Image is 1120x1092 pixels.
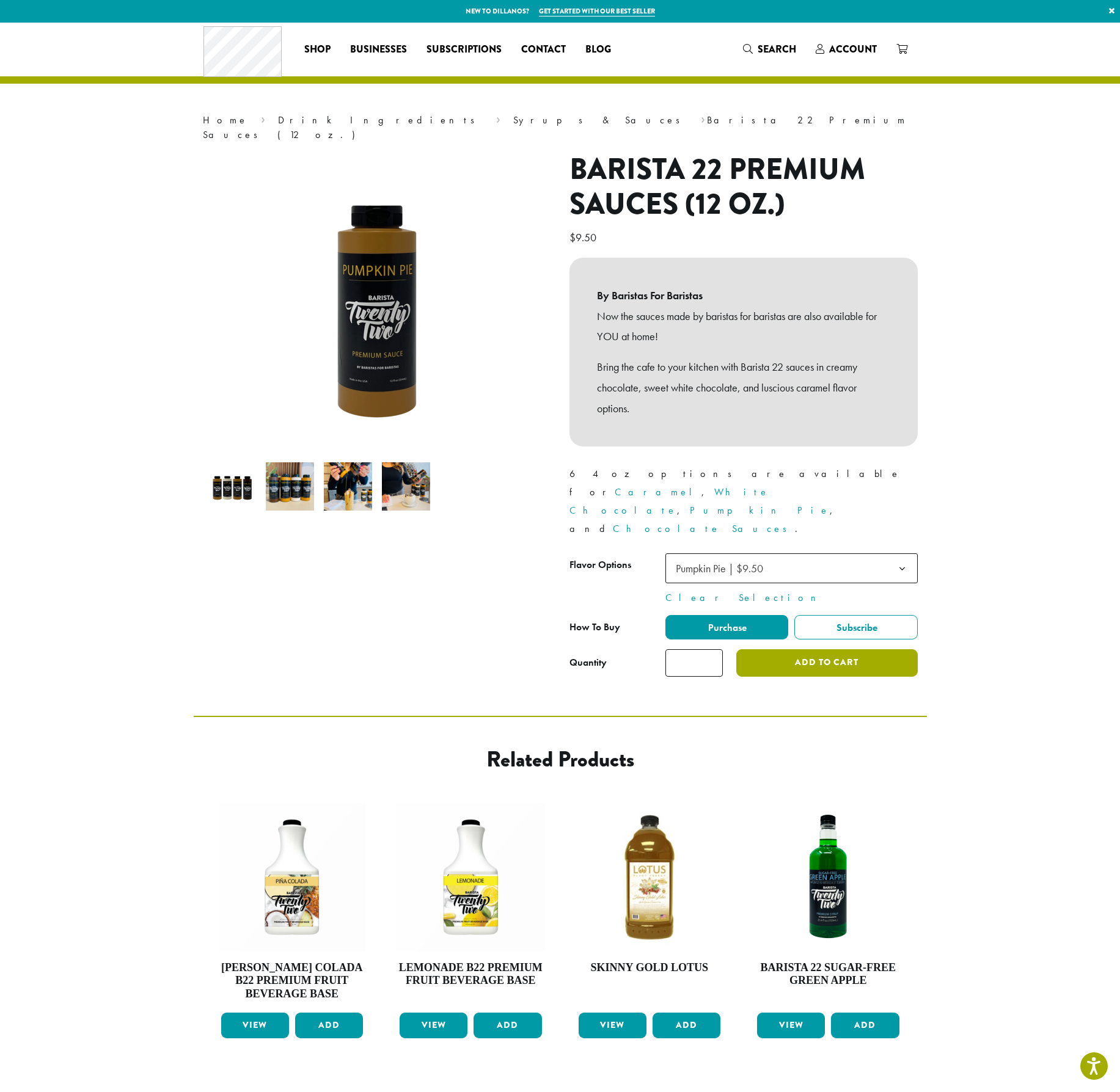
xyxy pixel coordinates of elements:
[261,109,265,128] span: ›
[665,553,918,583] span: Pumpkin Pie | $9.50
[653,1013,720,1038] button: Add
[569,230,576,244] span: $
[576,803,724,952] img: Skinny-Gold-Lotus-300x300.jpg
[706,621,747,634] span: Purchase
[496,109,500,128] span: ›
[754,803,902,952] img: SF-GREEN-APPLE-e1709238144380.png
[690,504,830,517] a: Pumpkin Pie
[513,114,688,126] a: Syrups & Sauces
[736,649,917,677] button: Add to cart
[208,462,256,511] img: Barista 22 12 oz Sauces - All Flavors
[569,486,769,517] a: White Chocolate
[292,746,829,773] h2: Related products
[615,486,701,498] a: Caramel
[576,961,724,975] h4: Skinny Gold Lotus
[266,462,314,511] img: B22 12 oz sauces line up
[221,1013,289,1038] a: View
[324,462,372,511] img: Barista 22 Premium Sauces (12 oz.) - Image 3
[474,1013,541,1038] button: Add
[218,803,367,952] img: Pina-Colada-Stock-e1680894762376.png
[569,152,918,222] h1: Barista 22 Premium Sauces (12 oz.)
[676,561,763,575] span: Pumpkin Pie | $9.50
[576,803,724,1008] a: Skinny Gold Lotus
[569,465,918,538] p: 64 oz options are available for , , , and .
[569,556,665,574] label: Flavor Options
[203,114,248,126] a: Home
[397,803,545,1008] a: Lemonade B22 Premium Fruit Beverage Base
[597,306,890,348] p: Now the sauces made by baristas for baristas are also available for YOU at home!
[569,621,620,633] span: How To Buy
[304,42,331,57] span: Shop
[569,655,607,670] div: Quantity
[758,42,796,56] span: Search
[733,39,806,59] a: Search
[701,109,705,128] span: ›
[671,556,775,580] span: Pumpkin Pie | $9.50
[597,285,890,306] b: By Baristas For Baristas
[397,803,545,952] img: Lemonade-Stock-e1680894368974.png
[521,42,566,57] span: Contact
[754,961,902,988] h4: Barista 22 Sugar-Free Green Apple
[757,1013,825,1038] a: View
[539,6,655,16] a: Get started with our best seller
[295,1013,363,1038] button: Add
[665,591,918,605] a: Clear Selection
[835,621,877,634] span: Subscribe
[829,42,877,56] span: Account
[397,961,545,988] h4: Lemonade B22 Premium Fruit Beverage Base
[203,113,918,142] nav: Breadcrumb
[218,803,367,1008] a: [PERSON_NAME] Colada B22 Premium Fruit Beverage Base
[569,230,599,244] bdi: 9.50
[597,357,890,418] p: Bring the cafe to your kitchen with Barista 22 sauces in creamy chocolate, sweet white chocolate,...
[585,42,611,57] span: Blog
[754,803,902,1008] a: Barista 22 Sugar-Free Green Apple
[295,40,340,59] a: Shop
[831,1013,899,1038] button: Add
[665,649,723,677] input: Product quantity
[218,961,367,1001] h4: [PERSON_NAME] Colada B22 Premium Fruit Beverage Base
[579,1013,646,1038] a: View
[426,42,502,57] span: Subscriptions
[613,522,795,535] a: Chocolate Sauces
[382,462,430,511] img: Barista 22 Premium Sauces (12 oz.) - Image 4
[350,42,407,57] span: Businesses
[278,114,483,126] a: Drink Ingredients
[400,1013,467,1038] a: View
